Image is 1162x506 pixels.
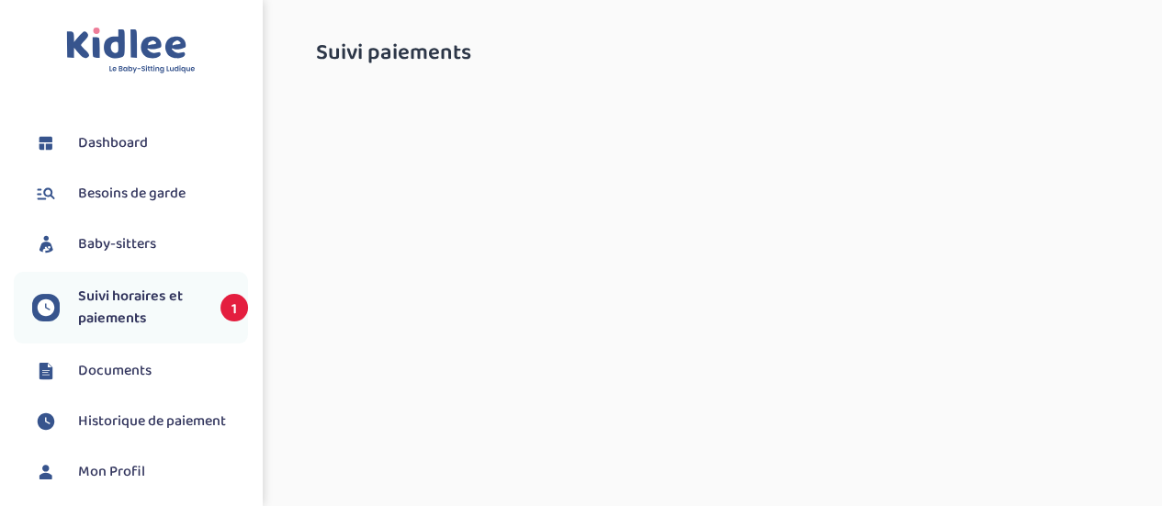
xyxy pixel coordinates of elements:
[78,233,156,255] span: Baby-sitters
[32,129,248,157] a: Dashboard
[32,286,248,330] a: Suivi horaires et paiements 1
[32,357,60,385] img: documents.svg
[220,294,248,321] span: 1
[32,408,248,435] a: Historique de paiement
[32,458,248,486] a: Mon Profil
[316,41,471,65] span: Suivi paiements
[78,360,152,382] span: Documents
[32,408,60,435] img: suivihoraire.svg
[32,129,60,157] img: dashboard.svg
[66,28,196,74] img: logo.svg
[32,180,248,208] a: Besoins de garde
[78,132,148,154] span: Dashboard
[32,231,248,258] a: Baby-sitters
[78,461,145,483] span: Mon Profil
[32,231,60,258] img: babysitters.svg
[78,183,186,205] span: Besoins de garde
[32,458,60,486] img: profil.svg
[32,180,60,208] img: besoin.svg
[78,410,226,433] span: Historique de paiement
[32,357,248,385] a: Documents
[78,286,202,330] span: Suivi horaires et paiements
[32,294,60,321] img: suivihoraire.svg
